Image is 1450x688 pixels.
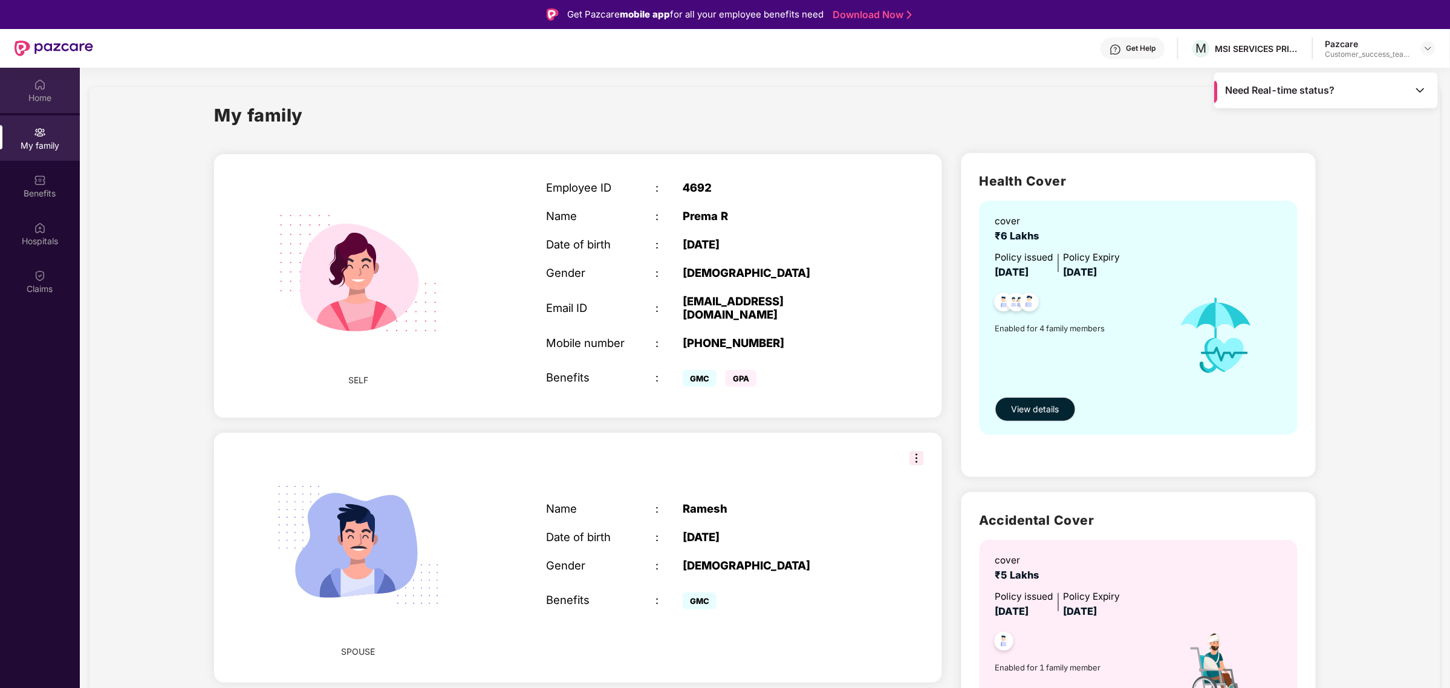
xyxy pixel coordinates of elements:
div: : [655,594,683,607]
img: Toggle Icon [1414,84,1426,96]
img: svg+xml;base64,PHN2ZyB3aWR0aD0iMzIiIGhlaWdodD0iMzIiIHZpZXdCb3g9IjAgMCAzMiAzMiIgZmlsbD0ibm9uZSIgeG... [909,451,924,466]
button: View details [995,397,1076,421]
div: Mobile number [546,337,655,350]
img: svg+xml;base64,PHN2ZyBpZD0iRHJvcGRvd24tMzJ4MzIiIHhtbG5zPSJodHRwOi8vd3d3LnczLm9yZy8yMDAwL3N2ZyIgd2... [1423,44,1433,53]
span: [DATE] [1064,266,1097,278]
div: Ramesh [683,502,874,516]
div: : [655,371,683,385]
img: svg+xml;base64,PHN2ZyBpZD0iQ2xhaW0iIHhtbG5zPSJodHRwOi8vd3d3LnczLm9yZy8yMDAwL3N2ZyIgd2lkdGg9IjIwIi... [34,270,46,282]
div: Employee ID [546,181,655,195]
span: GMC [683,592,717,609]
div: Prema R [683,210,874,223]
h2: Accidental Cover [980,510,1298,530]
div: : [655,337,683,350]
img: icon [1164,281,1269,391]
img: Stroke [907,8,912,21]
div: Policy issued [995,250,1053,265]
div: Email ID [546,302,655,315]
span: [DATE] [995,266,1029,278]
div: Name [546,210,655,223]
div: [DEMOGRAPHIC_DATA] [683,559,874,573]
div: : [655,531,683,544]
img: svg+xml;base64,PHN2ZyB4bWxucz0iaHR0cDovL3d3dy53My5vcmcvMjAwMC9zdmciIHdpZHRoPSI0OC45NDMiIGhlaWdodD... [989,289,1019,319]
div: [DEMOGRAPHIC_DATA] [683,267,874,280]
img: svg+xml;base64,PHN2ZyB3aWR0aD0iMjAiIGhlaWdodD0iMjAiIHZpZXdCb3g9IjAgMCAyMCAyMCIgZmlsbD0ibm9uZSIgeG... [34,126,46,138]
img: svg+xml;base64,PHN2ZyB4bWxucz0iaHR0cDovL3d3dy53My5vcmcvMjAwMC9zdmciIHdpZHRoPSI0OC45MTUiIGhlaWdodD... [1002,289,1032,319]
div: Policy Expiry [1064,589,1120,604]
div: Benefits [546,594,655,607]
span: GMC [683,370,717,387]
span: View details [1012,403,1059,416]
div: : [655,238,683,252]
img: svg+xml;base64,PHN2ZyB4bWxucz0iaHR0cDovL3d3dy53My5vcmcvMjAwMC9zdmciIHdpZHRoPSI0OC45NDMiIGhlaWdodD... [989,628,1019,658]
span: GPA [726,370,756,387]
div: Get Pazcare for all your employee benefits need [567,7,824,22]
span: SPOUSE [341,645,375,658]
span: Need Real-time status? [1226,84,1335,97]
span: ₹5 Lakhs [995,569,1044,581]
img: svg+xml;base64,PHN2ZyBpZD0iSG9zcGl0YWxzIiB4bWxucz0iaHR0cDovL3d3dy53My5vcmcvMjAwMC9zdmciIHdpZHRoPS... [34,222,46,234]
img: svg+xml;base64,PHN2ZyB4bWxucz0iaHR0cDovL3d3dy53My5vcmcvMjAwMC9zdmciIHdpZHRoPSIyMjQiIGhlaWdodD0iMT... [258,445,458,645]
div: MSI SERVICES PRIVATE LIMITED [1215,43,1300,54]
div: : [655,181,683,195]
div: Date of birth [546,531,655,544]
span: ₹6 Lakhs [995,230,1044,242]
img: svg+xml;base64,PHN2ZyB4bWxucz0iaHR0cDovL3d3dy53My5vcmcvMjAwMC9zdmciIHdpZHRoPSIyMjQiIGhlaWdodD0iMT... [258,173,458,373]
span: [DATE] [995,605,1029,617]
div: Policy issued [995,589,1053,604]
div: [DATE] [683,531,874,544]
div: [EMAIL_ADDRESS][DOMAIN_NAME] [683,295,874,322]
div: [DATE] [683,238,874,252]
div: : [655,559,683,573]
div: Gender [546,267,655,280]
div: cover [995,553,1044,568]
h2: Health Cover [980,171,1298,191]
div: Benefits [546,371,655,385]
span: Enabled for 1 family member [995,661,1164,673]
img: svg+xml;base64,PHN2ZyB4bWxucz0iaHR0cDovL3d3dy53My5vcmcvMjAwMC9zdmciIHdpZHRoPSI0OC45NDMiIGhlaWdodD... [1015,289,1044,319]
div: Get Help [1127,44,1156,53]
img: New Pazcare Logo [15,41,93,56]
img: svg+xml;base64,PHN2ZyBpZD0iSGVscC0zMngzMiIgeG1sbnM9Imh0dHA6Ly93d3cudzMub3JnLzIwMDAvc3ZnIiB3aWR0aD... [1110,44,1122,56]
img: Logo [547,8,559,21]
h1: My family [214,102,303,129]
div: Pazcare [1325,38,1410,50]
div: Customer_success_team_lead [1325,50,1410,59]
div: cover [995,214,1044,229]
div: Policy Expiry [1064,250,1120,265]
div: : [655,302,683,315]
div: Gender [546,559,655,573]
div: Name [546,502,655,516]
div: : [655,502,683,516]
span: Enabled for 4 family members [995,322,1164,334]
div: 4692 [683,181,874,195]
div: Date of birth [546,238,655,252]
img: svg+xml;base64,PHN2ZyBpZD0iQmVuZWZpdHMiIHhtbG5zPSJodHRwOi8vd3d3LnczLm9yZy8yMDAwL3N2ZyIgd2lkdGg9Ij... [34,174,46,186]
a: Download Now [833,8,908,21]
strong: mobile app [620,8,670,20]
div: : [655,210,683,223]
span: [DATE] [1064,605,1097,617]
img: svg+xml;base64,PHN2ZyBpZD0iSG9tZSIgeG1sbnM9Imh0dHA6Ly93d3cudzMub3JnLzIwMDAvc3ZnIiB3aWR0aD0iMjAiIG... [34,79,46,91]
div: : [655,267,683,280]
span: SELF [348,374,368,387]
span: M [1196,41,1207,56]
div: [PHONE_NUMBER] [683,337,874,350]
